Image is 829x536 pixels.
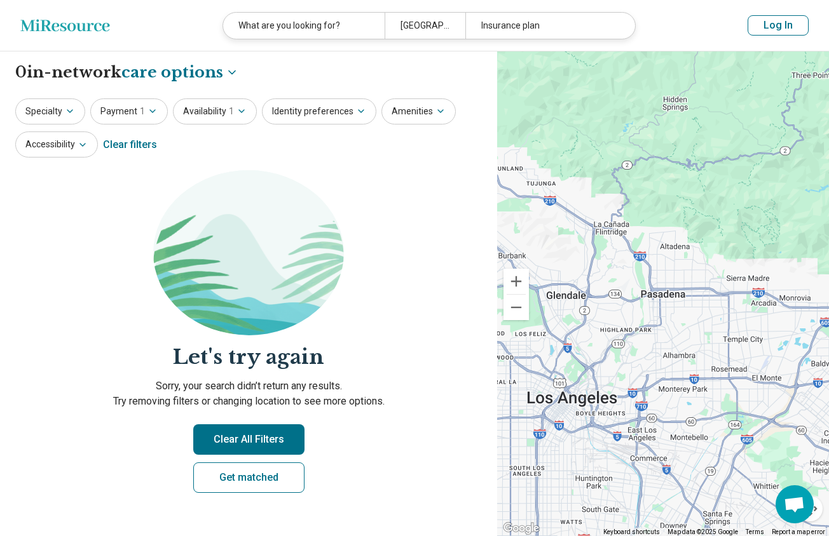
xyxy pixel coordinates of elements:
[385,13,465,39] div: [GEOGRAPHIC_DATA], [GEOGRAPHIC_DATA]
[748,15,809,36] button: Log In
[173,98,257,124] button: Availability1
[504,295,529,320] button: Zoom out
[772,528,825,535] a: Report a map error
[15,343,482,372] h2: Let's try again
[262,98,376,124] button: Identity preferences
[15,98,85,124] button: Specialty
[504,269,529,294] button: Zoom in
[668,528,738,535] span: Map data ©2025 Google
[776,485,814,523] a: Open chat
[15,379,482,409] p: Sorry, your search didn’t return any results. Try removing filters or changing location to see mo...
[193,424,305,455] button: Clear All Filters
[103,130,157,160] div: Clear filters
[223,13,385,39] div: What are you looking for?
[381,98,456,124] button: Amenities
[746,528,764,535] a: Terms
[229,105,234,118] span: 1
[121,62,238,83] button: Care options
[193,462,305,493] a: Get matched
[465,13,627,39] div: Insurance plan
[15,131,98,157] button: Accessibility
[121,62,223,83] span: care options
[15,62,238,83] h1: 0 in-network
[140,105,145,118] span: 1
[90,98,168,124] button: Payment1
